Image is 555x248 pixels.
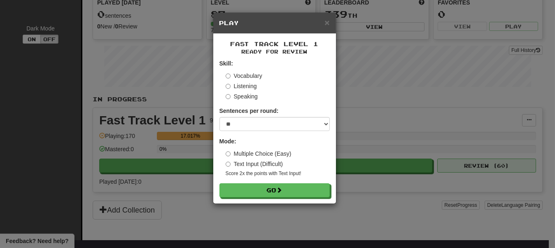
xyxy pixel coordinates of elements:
[219,183,330,197] button: Go
[226,82,257,90] label: Listening
[219,19,330,27] h5: Play
[226,94,231,99] input: Speaking
[226,72,262,80] label: Vocabulary
[226,160,283,168] label: Text Input (Difficult)
[219,107,279,115] label: Sentences per round:
[226,151,231,157] input: Multiple Choice (Easy)
[226,150,291,158] label: Multiple Choice (Easy)
[231,40,319,47] span: Fast Track Level 1
[219,138,236,145] strong: Mode:
[226,92,258,101] label: Speaking
[226,170,330,177] small: Score 2x the points with Text Input !
[324,18,329,27] button: Close
[226,161,231,167] input: Text Input (Difficult)
[226,84,231,89] input: Listening
[226,73,231,79] input: Vocabulary
[219,60,233,67] strong: Skill:
[324,18,329,27] span: ×
[219,48,330,55] small: Ready for Review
